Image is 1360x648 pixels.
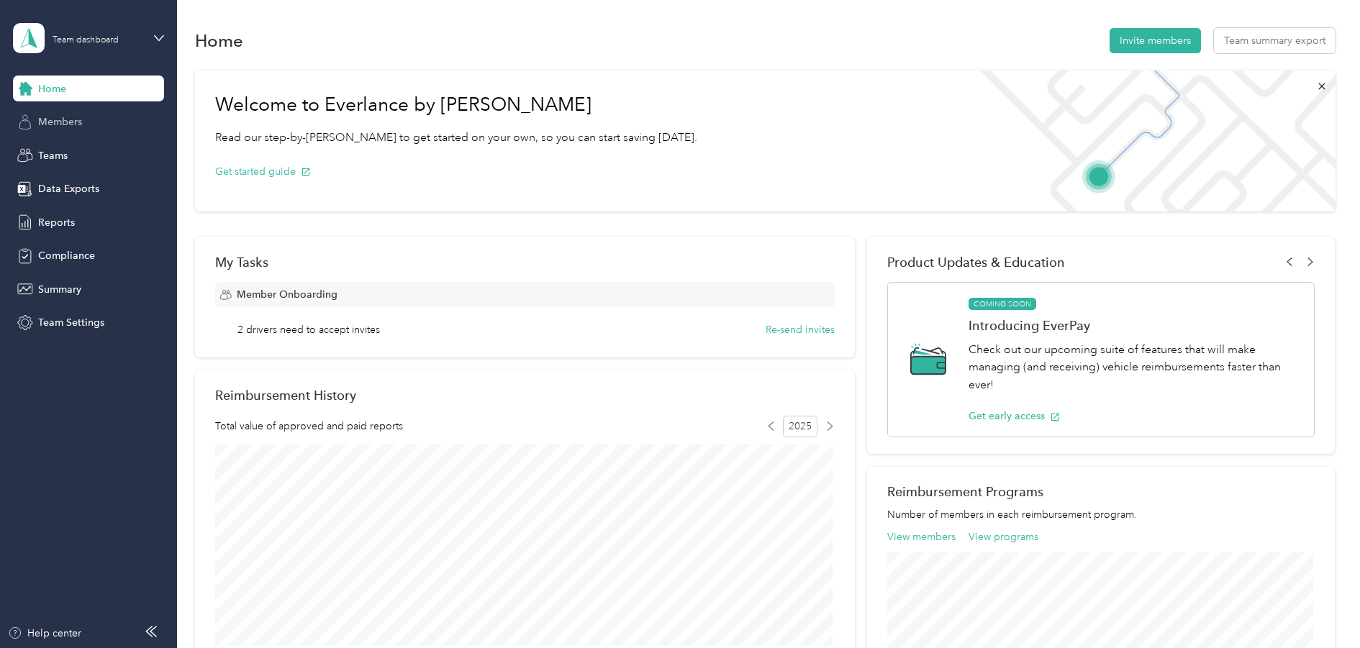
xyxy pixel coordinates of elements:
[969,298,1036,311] span: COMING SOON
[237,287,337,302] span: Member Onboarding
[887,484,1315,499] h2: Reimbursement Programs
[38,248,95,263] span: Compliance
[215,129,697,147] p: Read our step-by-[PERSON_NAME] to get started on your own, so you can start saving [DATE].
[215,164,311,179] button: Get started guide
[38,215,75,230] span: Reports
[966,70,1335,211] img: Welcome to everlance
[887,507,1315,522] p: Number of members in each reimbursement program.
[887,529,956,544] button: View members
[38,315,104,330] span: Team Settings
[8,626,81,641] button: Help center
[195,33,243,48] h1: Home
[215,388,356,403] h2: Reimbursement History
[53,36,119,45] div: Team dashboard
[887,255,1065,270] span: Product Updates & Education
[969,341,1299,394] p: Check out our upcoming suite of features that will make managing (and receiving) vehicle reimburs...
[969,409,1060,424] button: Get early access
[766,322,835,337] button: Re-send invites
[38,81,66,96] span: Home
[38,148,68,163] span: Teams
[1214,28,1336,53] button: Team summary export
[969,529,1038,544] button: View programs
[215,255,835,270] div: My Tasks
[969,318,1299,333] h1: Introducing EverPay
[215,93,697,117] h1: Welcome to Everlance by [PERSON_NAME]
[38,114,82,129] span: Members
[237,322,380,337] span: 2 drivers need to accept invites
[38,181,99,196] span: Data Exports
[215,419,403,434] span: Total value of approved and paid reports
[1110,28,1201,53] button: Invite members
[783,416,817,437] span: 2025
[38,282,81,297] span: Summary
[1279,567,1360,648] iframe: Everlance-gr Chat Button Frame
